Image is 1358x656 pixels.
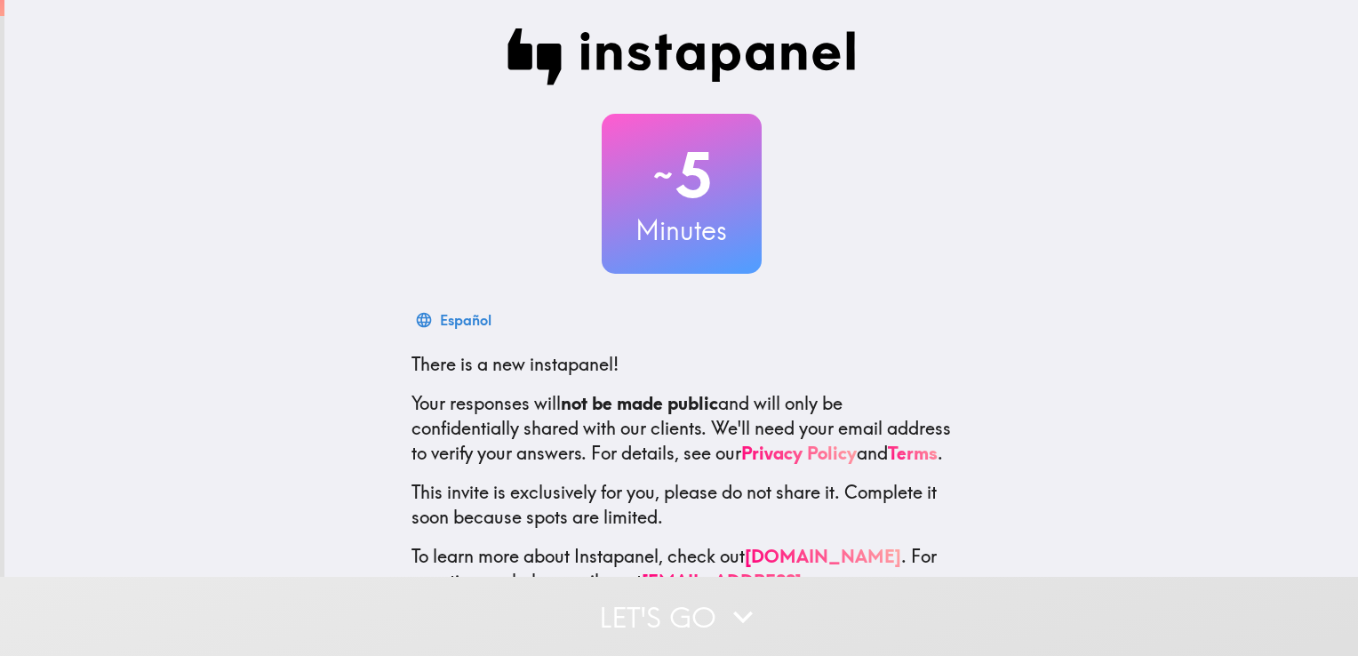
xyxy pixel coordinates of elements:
[602,139,762,212] h2: 5
[888,442,938,464] a: Terms
[741,442,857,464] a: Privacy Policy
[411,480,952,530] p: This invite is exclusively for you, please do not share it. Complete it soon because spots are li...
[602,212,762,249] h3: Minutes
[411,544,952,619] p: To learn more about Instapanel, check out . For questions or help, email us at .
[411,302,499,338] button: Español
[561,392,718,414] b: not be made public
[411,353,619,375] span: There is a new instapanel!
[651,148,675,202] span: ~
[411,391,952,466] p: Your responses will and will only be confidentially shared with our clients. We'll need your emai...
[440,308,491,332] div: Español
[507,28,856,85] img: Instapanel
[745,545,901,567] a: [DOMAIN_NAME]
